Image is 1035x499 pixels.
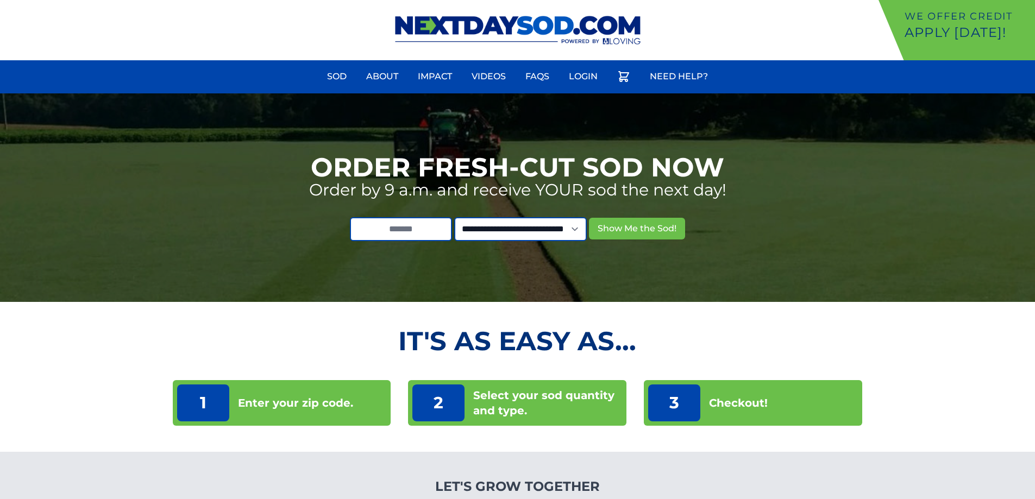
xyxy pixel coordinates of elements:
a: Need Help? [643,64,714,90]
p: Order by 9 a.m. and receive YOUR sod the next day! [309,180,726,200]
p: Enter your zip code. [238,395,353,410]
p: Checkout! [709,395,768,410]
p: We offer Credit [905,9,1031,24]
p: 1 [177,384,229,421]
a: Sod [321,64,353,90]
h4: Let's Grow Together [377,478,658,495]
p: 3 [648,384,700,421]
p: 2 [412,384,465,421]
h2: It's as Easy As... [173,328,863,354]
button: Show Me the Sod! [589,218,685,239]
a: Videos [465,64,512,90]
a: Login [562,64,604,90]
a: FAQs [519,64,556,90]
p: Select your sod quantity and type. [473,388,622,418]
p: Apply [DATE]! [905,24,1031,41]
h1: Order Fresh-Cut Sod Now [311,154,724,180]
a: About [360,64,405,90]
a: Impact [411,64,459,90]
